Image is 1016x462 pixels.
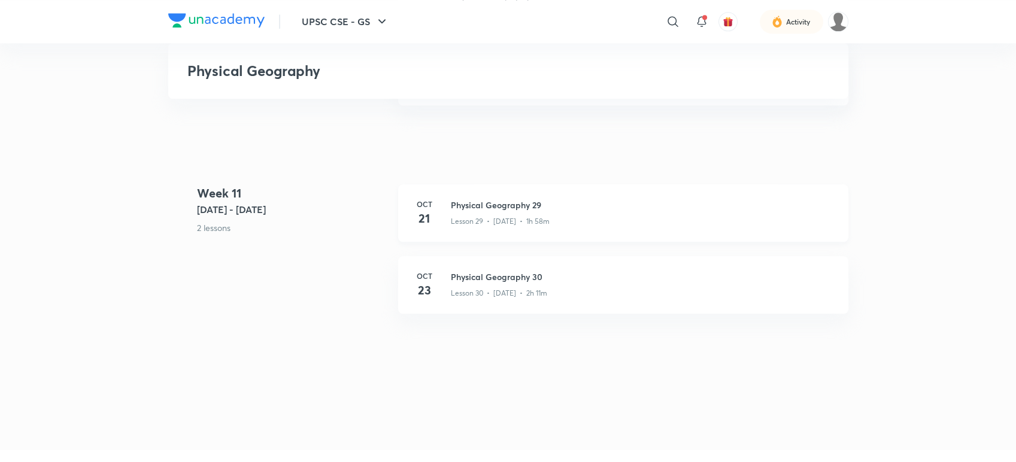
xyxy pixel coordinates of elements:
[168,13,265,31] a: Company Logo
[413,209,436,227] h4: 21
[772,14,783,29] img: activity
[413,199,436,209] h6: Oct
[723,16,733,27] img: avatar
[197,221,389,234] p: 2 lessons
[398,256,848,328] a: Oct23Physical Geography 30Lesson 30 • [DATE] • 2h 11m
[828,11,848,32] img: Somdev
[451,270,834,283] h3: Physical Geography 30
[197,202,389,217] h5: [DATE] - [DATE]
[413,281,436,299] h4: 23
[295,10,396,34] button: UPSC CSE - GS
[718,12,738,31] button: avatar
[168,13,265,28] img: Company Logo
[187,62,656,80] h3: Physical Geography
[451,199,834,211] h3: Physical Geography 29
[451,288,547,299] p: Lesson 30 • [DATE] • 2h 11m
[197,184,389,202] h4: Week 11
[413,270,436,281] h6: Oct
[398,184,848,256] a: Oct21Physical Geography 29Lesson 29 • [DATE] • 1h 58m
[451,216,550,227] p: Lesson 29 • [DATE] • 1h 58m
